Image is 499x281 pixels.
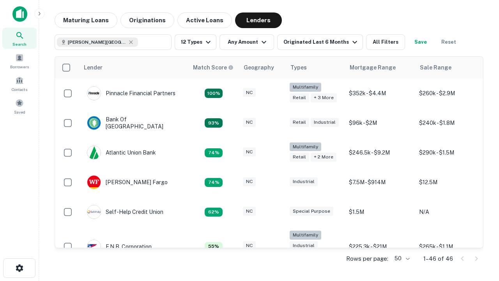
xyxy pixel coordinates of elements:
[345,108,415,138] td: $96k - $2M
[87,87,101,100] img: picture
[391,253,411,264] div: 50
[205,89,223,98] div: Matching Properties: 29, hasApolloMatch: undefined
[2,73,37,94] a: Contacts
[286,57,345,78] th: Types
[415,108,485,138] td: $240k - $1.8M
[87,176,101,189] img: picture
[290,142,321,151] div: Multifamily
[87,116,180,130] div: Bank Of [GEOGRAPHIC_DATA]
[177,12,232,28] button: Active Loans
[408,34,433,50] button: Save your search to get updates of matches that match your search criteria.
[87,240,152,254] div: F.n.b. Corporation
[243,207,256,216] div: NC
[243,241,256,250] div: NC
[205,208,223,217] div: Matching Properties: 10, hasApolloMatch: undefined
[87,86,175,100] div: Pinnacle Financial Partners
[87,205,163,219] div: Self-help Credit Union
[415,197,485,227] td: N/A
[290,177,318,186] div: Industrial
[243,177,256,186] div: NC
[290,63,307,72] div: Types
[87,116,101,130] img: picture
[87,146,156,160] div: Atlantic Union Bank
[205,242,223,251] div: Matching Properties: 9, hasApolloMatch: undefined
[415,78,485,108] td: $260k - $2.9M
[345,167,415,197] td: $7.5M - $914M
[346,254,388,263] p: Rows per page:
[2,28,37,49] a: Search
[290,231,321,240] div: Multifamily
[243,118,256,127] div: NC
[277,34,363,50] button: Originated Last 6 Months
[12,86,27,92] span: Contacts
[193,63,232,72] h6: Match Score
[243,88,256,97] div: NC
[415,57,485,78] th: Sale Range
[311,93,337,102] div: + 3 more
[79,57,188,78] th: Lender
[12,41,27,47] span: Search
[311,118,339,127] div: Industrial
[366,34,405,50] button: All Filters
[87,146,101,159] img: picture
[2,50,37,71] a: Borrowers
[345,227,415,266] td: $225.3k - $21M
[205,118,223,128] div: Matching Properties: 15, hasApolloMatch: undefined
[205,148,223,158] div: Matching Properties: 12, hasApolloMatch: undefined
[205,178,223,187] div: Matching Properties: 12, hasApolloMatch: undefined
[87,240,101,253] img: picture
[2,96,37,117] a: Saved
[84,63,103,72] div: Lender
[68,39,126,46] span: [PERSON_NAME][GEOGRAPHIC_DATA], [GEOGRAPHIC_DATA]
[423,254,453,263] p: 1–46 of 46
[120,12,174,28] button: Originations
[87,205,101,219] img: picture
[87,175,168,189] div: [PERSON_NAME] Fargo
[10,64,29,70] span: Borrowers
[175,34,216,50] button: 12 Types
[219,34,274,50] button: Any Amount
[235,12,282,28] button: Lenders
[290,83,321,92] div: Multifamily
[345,78,415,108] td: $352k - $4.4M
[290,241,318,250] div: Industrial
[12,6,27,22] img: capitalize-icon.png
[345,57,415,78] th: Mortgage Range
[55,12,117,28] button: Maturing Loans
[345,138,415,167] td: $246.5k - $9.2M
[290,93,309,102] div: Retail
[436,34,461,50] button: Reset
[243,148,256,157] div: NC
[350,63,396,72] div: Mortgage Range
[244,63,274,72] div: Geography
[420,63,451,72] div: Sale Range
[460,219,499,256] iframe: Chat Widget
[415,138,485,167] td: $290k - $1.5M
[311,153,336,162] div: + 2 more
[14,109,25,115] span: Saved
[415,227,485,266] td: $265k - $1.1M
[188,57,239,78] th: Capitalize uses an advanced AI algorithm to match your search with the best lender. The match sco...
[345,197,415,227] td: $1.5M
[290,207,333,216] div: Special Purpose
[290,153,309,162] div: Retail
[239,57,286,78] th: Geography
[415,167,485,197] td: $12.5M
[290,118,309,127] div: Retail
[283,37,359,47] div: Originated Last 6 Months
[193,63,234,72] div: Capitalize uses an advanced AI algorithm to match your search with the best lender. The match sco...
